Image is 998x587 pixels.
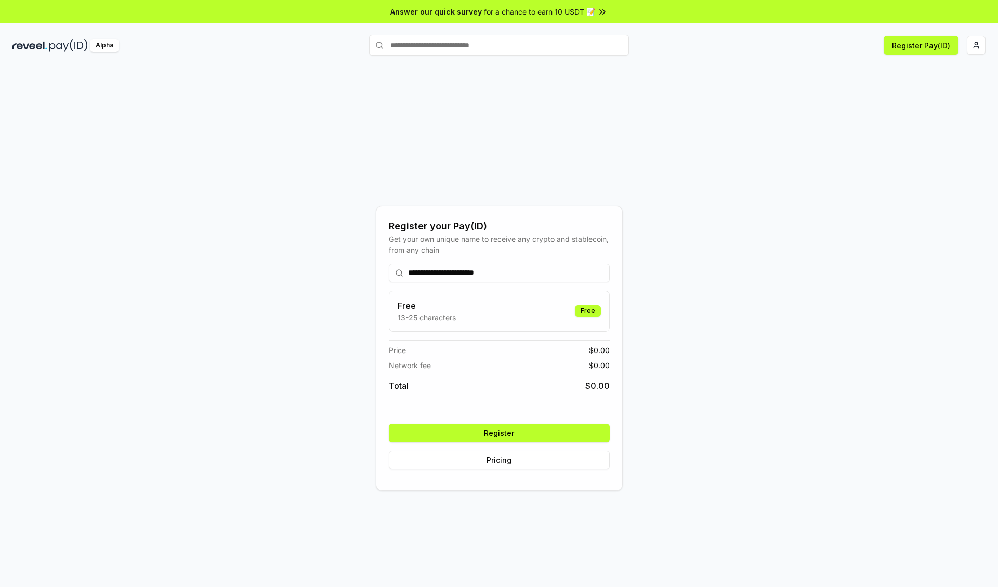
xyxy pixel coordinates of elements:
[49,39,88,52] img: pay_id
[389,219,610,233] div: Register your Pay(ID)
[398,299,456,312] h3: Free
[390,6,482,17] span: Answer our quick survey
[884,36,958,55] button: Register Pay(ID)
[389,380,409,392] span: Total
[389,345,406,356] span: Price
[389,424,610,442] button: Register
[389,360,431,371] span: Network fee
[90,39,119,52] div: Alpha
[398,312,456,323] p: 13-25 characters
[389,451,610,469] button: Pricing
[585,380,610,392] span: $ 0.00
[389,233,610,255] div: Get your own unique name to receive any crypto and stablecoin, from any chain
[575,305,601,317] div: Free
[484,6,595,17] span: for a chance to earn 10 USDT 📝
[12,39,47,52] img: reveel_dark
[589,360,610,371] span: $ 0.00
[589,345,610,356] span: $ 0.00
